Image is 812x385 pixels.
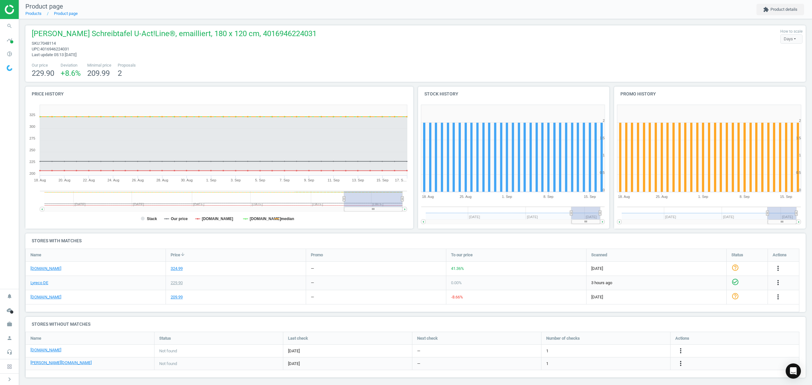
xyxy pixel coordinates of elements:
img: ajHJNr6hYgQAAAAASUVORK5CYII= [5,5,50,14]
h4: Promo history [614,87,806,101]
tspan: [DOMAIN_NAME] [202,217,233,221]
span: Promo [311,252,323,258]
span: Last update 05:13 [DATE] [32,52,76,57]
text: 1 [603,153,605,157]
text: 1 [799,153,801,157]
span: Status [159,336,171,341]
text: 300 [29,125,35,128]
a: [PERSON_NAME][DOMAIN_NAME] [30,360,92,366]
div: — [311,266,314,271]
i: headset_mic [3,346,16,358]
text: 275 [29,136,35,140]
text: 2 [799,119,801,122]
i: search [3,20,16,32]
h4: Price history [25,87,413,101]
i: help_outline [731,292,739,300]
tspan: Our price [171,217,188,221]
a: [DOMAIN_NAME] [30,266,61,271]
span: Scanned [591,252,607,258]
a: Product page [54,11,78,16]
span: — [417,361,420,367]
div: Open Intercom Messenger [786,363,801,379]
button: more_vert [677,360,684,368]
span: -8.66 % [451,295,463,299]
i: notifications [3,290,16,302]
tspan: 18. Aug [422,195,434,199]
span: [DATE] [591,294,722,300]
text: 1.5 [796,136,801,140]
i: cloud_done [3,304,16,316]
h4: Stores with matches [25,233,806,248]
span: 229.90 [32,69,54,78]
i: person [3,332,16,344]
tspan: 30. Aug [181,178,193,182]
tspan: 18. Aug [34,178,46,182]
i: arrow_downward [180,252,185,257]
span: [DATE] [591,266,722,271]
tspan: 8. Sep [543,195,553,199]
span: 7048114 [40,41,56,46]
button: chevron_right [2,375,17,383]
button: more_vert [774,264,782,273]
span: 1 [546,348,548,354]
span: Status [731,252,743,258]
span: Product page [25,3,63,10]
a: Lyreco DE [30,280,48,286]
text: 200 [29,172,35,175]
span: [DATE] [288,361,407,367]
button: more_vert [677,347,684,355]
button: extensionProduct details [756,4,804,15]
tspan: 7. Sep [279,178,290,182]
div: 229.90 [171,280,183,286]
span: 3 hours ago [591,280,722,286]
span: Next check [417,336,438,341]
tspan: 9. Sep [304,178,314,182]
span: 0.00 % [451,280,462,285]
span: Last check [288,336,308,341]
tspan: 15. Sep [780,195,792,199]
tspan: [DOMAIN_NAME] [250,217,281,221]
button: more_vert [774,279,782,287]
a: Products [25,11,42,16]
tspan: 15. Sep [377,178,389,182]
text: 0 [603,188,605,192]
tspan: 1. Sep [502,195,512,199]
tspan: 11. Sep [328,178,340,182]
tspan: 26. Aug [132,178,144,182]
text: 225 [29,160,35,164]
button: more_vert [774,293,782,301]
i: more_vert [774,264,782,272]
text: 325 [29,113,35,117]
tspan: 1. Sep [698,195,708,199]
i: pie_chart_outlined [3,48,16,60]
span: Name [30,336,41,341]
tspan: 1. Sep [206,178,216,182]
i: more_vert [677,360,684,367]
span: Number of checks [546,336,580,341]
span: Proposals [118,62,136,68]
tspan: 17. S… [395,178,407,182]
text: 250 [29,148,35,152]
span: 4016946224031 [40,47,69,51]
tspan: 3. Sep [231,178,241,182]
span: [PERSON_NAME] Schreibtafel U-Act!Line®, emailliert, 180 x 120 cm, 4016946224031 [32,29,317,41]
span: To our price [451,252,473,258]
tspan: 22. Aug [83,178,95,182]
span: Minimal price [87,62,111,68]
tspan: 28. Aug [156,178,168,182]
text: 2 [603,119,605,122]
span: 2 [118,69,122,78]
h4: Stock history [418,87,610,101]
text: 1.5 [600,136,605,140]
span: upc : [32,47,40,51]
tspan: 18. Aug [618,195,630,199]
tspan: 8. Sep [740,195,750,199]
i: work [3,318,16,330]
i: check_circle_outline [731,278,739,286]
span: Our price [32,62,54,68]
text: 0.5 [600,171,605,174]
img: wGWNvw8QSZomAAAAABJRU5ErkJggg== [7,65,12,71]
label: How to scale [780,29,802,34]
tspan: Stack [147,217,157,221]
